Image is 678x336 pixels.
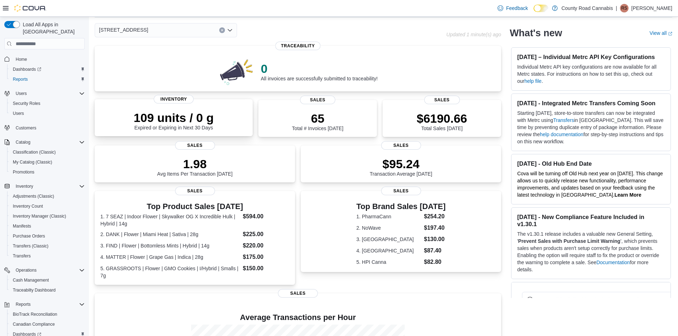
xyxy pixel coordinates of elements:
a: My Catalog (Classic) [10,158,55,166]
span: Inventory [16,183,33,189]
h4: Average Transactions per Hour [100,313,495,322]
span: Traceabilty Dashboard [10,286,85,294]
span: Transfers [10,252,85,260]
p: Individual Metrc API key configurations are now available for all Metrc states. For instructions ... [517,63,665,85]
p: | [616,4,617,12]
h2: What's new [510,27,562,39]
span: My Catalog (Classic) [10,158,85,166]
span: Inventory Count [13,203,43,209]
button: Transfers [7,251,88,261]
span: Purchase Orders [13,233,45,239]
span: Load All Apps in [GEOGRAPHIC_DATA] [20,21,85,35]
a: Promotions [10,168,37,176]
a: Security Roles [10,99,43,108]
span: BioTrack Reconciliation [13,311,57,317]
a: Reports [10,75,31,84]
dt: 5. HPI Canna [356,258,421,266]
p: The v1.30.1 release includes a valuable new General Setting, ' ', which prevents sales when produ... [517,230,665,273]
strong: Prevent Sales with Purchase Limit Warning [518,238,620,244]
h3: [DATE] - New Compliance Feature Included in v1.30.1 [517,213,665,228]
a: Canadian Compliance [10,320,58,329]
p: 0 [261,62,378,76]
dd: $225.00 [243,230,289,239]
button: BioTrack Reconciliation [7,309,88,319]
span: Cova will be turning off Old Hub next year on [DATE]. This change allows us to quickly release ne... [517,171,663,198]
span: Sales [175,141,215,150]
span: Adjustments (Classic) [10,192,85,201]
div: Total # Invoices [DATE] [292,111,343,131]
a: Documentation [596,260,630,265]
button: Classification (Classic) [7,147,88,157]
a: help documentation [540,132,583,137]
a: Transfers (Classic) [10,242,51,250]
button: Manifests [7,221,88,231]
span: Manifests [13,223,31,229]
span: Operations [13,266,85,274]
a: Transfers [553,117,574,123]
span: Sales [175,187,215,195]
a: View allExternal link [650,30,672,36]
a: Purchase Orders [10,232,48,240]
button: Clear input [219,27,225,33]
button: My Catalog (Classic) [7,157,88,167]
span: Sales [381,187,421,195]
dd: $220.00 [243,241,289,250]
span: Cash Management [13,277,49,283]
p: [PERSON_NAME] [631,4,672,12]
a: Inventory Count [10,202,46,210]
button: Promotions [7,167,88,177]
dd: $197.40 [424,224,446,232]
span: Operations [16,267,37,273]
dt: 4. [GEOGRAPHIC_DATA] [356,247,421,254]
button: Users [7,108,88,118]
a: Customers [13,124,39,132]
dt: 3. [GEOGRAPHIC_DATA] [356,236,421,243]
a: Learn More [615,192,641,198]
span: Manifests [10,222,85,230]
span: Classification (Classic) [13,149,56,155]
div: RK Sohal [620,4,629,12]
span: My Catalog (Classic) [13,159,52,165]
span: Canadian Compliance [13,321,55,327]
a: Dashboards [7,64,88,74]
div: Avg Items Per Transaction [DATE] [157,157,233,177]
a: Cash Management [10,276,52,284]
button: Home [1,54,88,64]
img: 0 [218,57,255,86]
div: Transaction Average [DATE] [370,157,432,177]
a: Home [13,55,30,64]
dd: $82.80 [424,258,446,266]
span: Home [16,57,27,62]
dt: 2. DANK | Flower | Miami Heat | Sativa | 28g [100,231,240,238]
button: Inventory [1,181,88,191]
span: Cash Management [10,276,85,284]
p: 1.98 [157,157,233,171]
div: Expired or Expiring in Next 30 Days [134,111,214,130]
span: Dashboards [13,66,41,72]
a: help file [524,78,541,84]
a: Manifests [10,222,34,230]
p: 65 [292,111,343,126]
span: Reports [13,300,85,309]
dd: $130.00 [424,235,446,244]
a: Traceabilty Dashboard [10,286,58,294]
button: Operations [1,265,88,275]
span: Promotions [10,168,85,176]
dd: $254.20 [424,212,446,221]
span: Sales [278,289,318,298]
input: Dark Mode [534,5,548,12]
p: County Road Cannabis [561,4,613,12]
span: Users [13,111,24,116]
button: Open list of options [227,27,233,33]
h3: [DATE] – Individual Metrc API Key Configurations [517,53,665,60]
span: Transfers [13,253,31,259]
span: Customers [16,125,36,131]
button: Users [1,89,88,98]
span: Catalog [16,139,30,145]
dt: 4. MATTER | Flower | Grape Gas | Indica | 28g [100,254,240,261]
span: Sales [381,141,421,150]
span: Reports [10,75,85,84]
button: Catalog [1,137,88,147]
span: Sales [300,96,336,104]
